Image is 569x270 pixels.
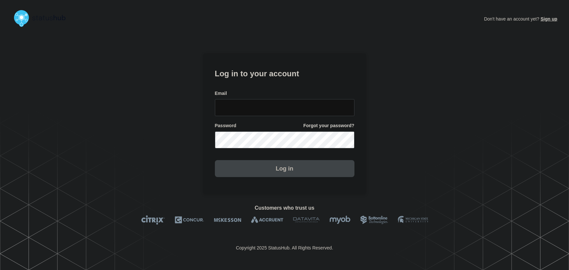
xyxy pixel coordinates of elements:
input: password input [215,131,354,148]
a: Forgot your password? [303,123,354,129]
img: Accruent logo [251,215,283,225]
img: myob logo [329,215,351,225]
p: Copyright 2025 StatusHub. All Rights Reserved. [236,245,333,250]
h1: Log in to your account [215,67,354,79]
span: Email [215,90,227,97]
img: DataVita logo [293,215,320,225]
img: StatusHub logo [12,8,74,29]
p: Don't have an account yet? [484,11,557,27]
h2: Customers who trust us [12,205,557,211]
img: Citrix logo [141,215,165,225]
img: Bottomline logo [360,215,388,225]
img: Concur logo [175,215,204,225]
img: MSU logo [398,215,428,225]
span: Password [215,123,236,129]
button: Log in [215,160,354,177]
a: Sign up [539,16,557,22]
input: email input [215,99,354,116]
img: McKesson logo [214,215,241,225]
